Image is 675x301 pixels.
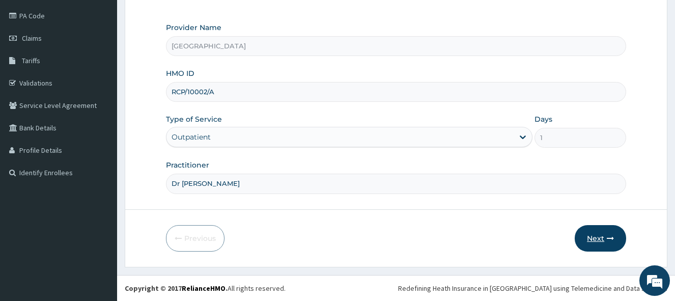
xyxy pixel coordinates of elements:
[575,225,626,252] button: Next
[166,114,222,124] label: Type of Service
[22,34,42,43] span: Claims
[5,196,194,232] textarea: Type your message and hit 'Enter'
[22,56,40,65] span: Tariffs
[166,174,626,194] input: Enter Name
[166,22,221,33] label: Provider Name
[53,57,171,70] div: Chat with us now
[125,284,228,293] strong: Copyright © 2017 .
[182,284,226,293] a: RelianceHMO
[166,225,224,252] button: Previous
[535,114,552,124] label: Days
[167,5,191,30] div: Minimize live chat window
[19,51,41,76] img: d_794563401_company_1708531726252_794563401
[166,82,626,102] input: Enter HMO ID
[398,283,667,293] div: Redefining Heath Insurance in [GEOGRAPHIC_DATA] using Telemedicine and Data Science!
[166,160,209,170] label: Practitioner
[166,68,194,78] label: HMO ID
[172,132,211,142] div: Outpatient
[59,87,140,190] span: We're online!
[117,275,675,301] footer: All rights reserved.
